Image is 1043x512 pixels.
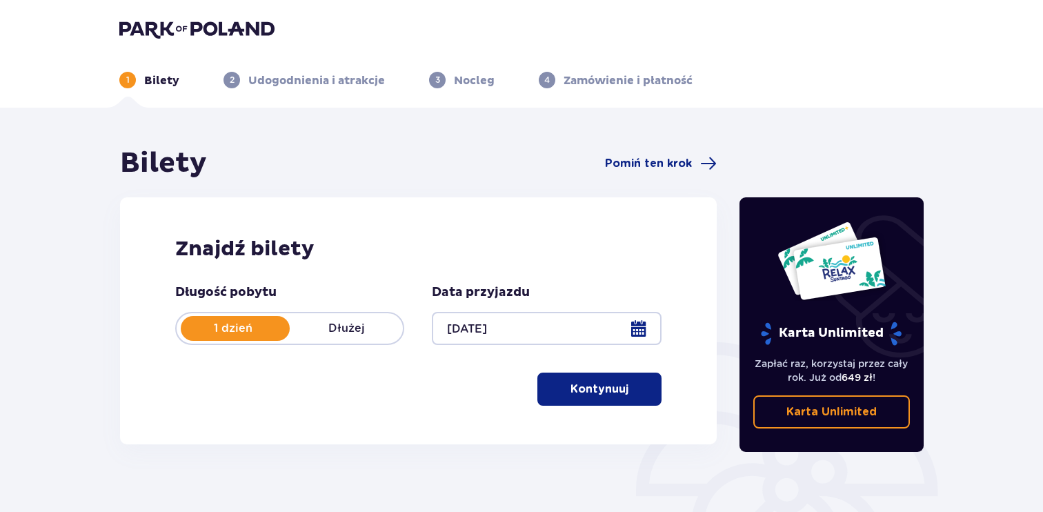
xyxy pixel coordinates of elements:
[144,73,179,88] p: Bilety
[120,146,207,181] h1: Bilety
[544,74,550,86] p: 4
[564,73,693,88] p: Zamówienie i płatność
[175,236,662,262] h2: Znajdź bilety
[605,156,692,171] span: Pomiń ten krok
[786,404,877,420] p: Karta Unlimited
[759,322,903,346] p: Karta Unlimited
[537,373,662,406] button: Kontynuuj
[119,19,275,39] img: Park of Poland logo
[753,395,911,429] a: Karta Unlimited
[753,357,911,384] p: Zapłać raz, korzystaj przez cały rok. Już od !
[230,74,235,86] p: 2
[842,372,873,383] span: 649 zł
[175,284,277,301] p: Długość pobytu
[248,73,385,88] p: Udogodnienia i atrakcje
[435,74,440,86] p: 3
[570,382,628,397] p: Kontynuuj
[126,74,130,86] p: 1
[290,321,403,336] p: Dłużej
[177,321,290,336] p: 1 dzień
[454,73,495,88] p: Nocleg
[605,155,717,172] a: Pomiń ten krok
[432,284,530,301] p: Data przyjazdu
